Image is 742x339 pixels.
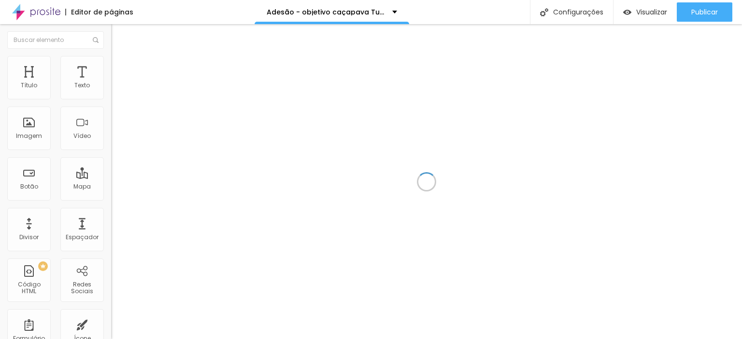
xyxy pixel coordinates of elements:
[73,183,91,190] div: Mapa
[540,8,548,16] img: Icone
[677,2,732,22] button: Publicar
[7,31,104,49] input: Buscar elemento
[636,8,667,16] span: Visualizar
[65,9,133,15] div: Editor de páginas
[16,133,42,139] div: Imagem
[267,9,385,15] p: Adesão - objetivo caçapava Turmas 2025
[63,281,101,295] div: Redes Sociais
[21,82,37,89] div: Título
[623,8,631,16] img: view-1.svg
[614,2,677,22] button: Visualizar
[20,183,38,190] div: Botão
[10,281,48,295] div: Código HTML
[66,234,99,241] div: Espaçador
[19,234,39,241] div: Divisor
[691,8,718,16] span: Publicar
[73,133,91,139] div: Vídeo
[74,82,90,89] div: Texto
[93,37,99,43] img: Icone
